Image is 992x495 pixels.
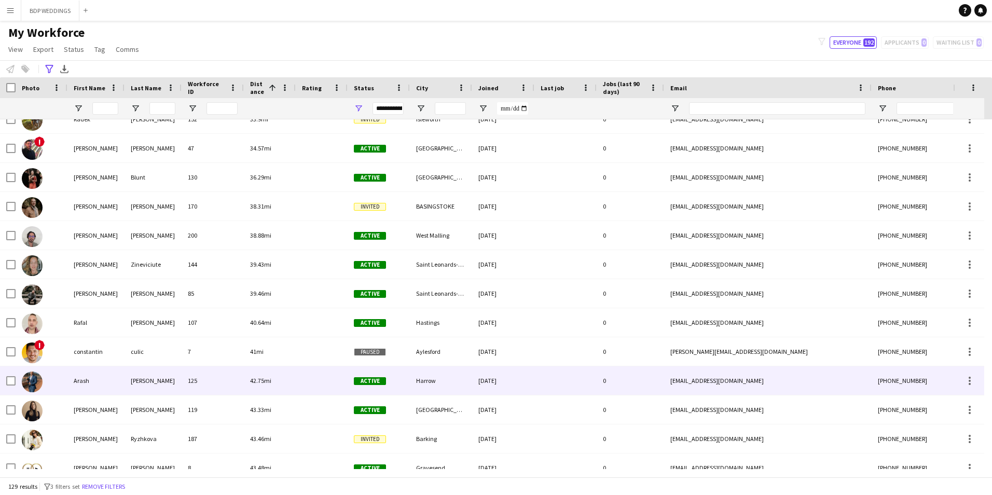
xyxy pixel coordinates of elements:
span: 41mi [250,348,264,355]
div: 0 [597,279,664,308]
span: Export [33,45,53,54]
div: [DATE] [472,424,534,453]
span: My Workforce [8,25,85,40]
div: [GEOGRAPHIC_DATA] [410,163,472,191]
div: 0 [597,105,664,133]
input: Joined Filter Input [497,102,528,115]
div: [PERSON_NAME] [125,308,182,337]
div: 152 [182,105,244,133]
a: View [4,43,27,56]
img: Laura Meadows [22,401,43,421]
span: Email [670,84,687,92]
button: Open Filter Menu [416,104,425,113]
div: [GEOGRAPHIC_DATA] [410,395,472,424]
span: Phone [878,84,896,92]
div: 130 [182,163,244,191]
span: 43.46mi [250,435,271,443]
span: 38.88mi [250,231,271,239]
div: 7 [182,337,244,366]
span: Jobs (last 90 days) [603,80,645,95]
img: Samuel George [22,284,43,305]
div: [PERSON_NAME] [67,221,125,250]
img: Simona Zineviciute [22,255,43,276]
span: 40.64mi [250,319,271,326]
span: Active [354,406,386,414]
div: [EMAIL_ADDRESS][DOMAIN_NAME] [664,221,872,250]
div: [DATE] [472,308,534,337]
button: Everyone192 [830,36,877,49]
button: Open Filter Menu [131,104,140,113]
div: 0 [597,221,664,250]
a: Export [29,43,58,56]
div: [DATE] [472,105,534,133]
div: [DATE] [472,279,534,308]
div: Arash [67,366,125,395]
div: 144 [182,250,244,279]
img: Marcus Curry [22,226,43,247]
span: Active [354,261,386,269]
span: Status [64,45,84,54]
span: 43.33mi [250,406,271,414]
div: 0 [597,366,664,395]
div: [PERSON_NAME] [67,163,125,191]
img: Arash Soltani [22,372,43,392]
span: Paused [354,348,386,356]
img: Dean Rossiter [22,197,43,218]
span: View [8,45,23,54]
div: [EMAIL_ADDRESS][DOMAIN_NAME] [664,105,872,133]
span: 39.43mi [250,260,271,268]
div: BASINGSTOKE [410,192,472,221]
span: Active [354,377,386,385]
img: constantin culic [22,342,43,363]
input: City Filter Input [435,102,466,115]
div: [PERSON_NAME] [125,221,182,250]
div: Saint Leonards-on-sea [410,279,472,308]
div: [DATE] [472,337,534,366]
input: Last Name Filter Input [149,102,175,115]
div: [EMAIL_ADDRESS][DOMAIN_NAME] [664,453,872,482]
span: Invited [354,203,386,211]
button: BDP WEDDINGS [21,1,79,21]
div: [DATE] [472,192,534,221]
span: 33.9mi [250,115,268,123]
div: [PERSON_NAME] [67,424,125,453]
div: [PERSON_NAME] [125,105,182,133]
div: 0 [597,424,664,453]
span: 192 [863,38,875,47]
div: [PERSON_NAME] [67,134,125,162]
div: [EMAIL_ADDRESS][DOMAIN_NAME] [664,250,872,279]
div: 47 [182,134,244,162]
div: [PERSON_NAME] [67,192,125,221]
img: Radek Dranikowski [22,110,43,131]
div: 200 [182,221,244,250]
div: 8 [182,453,244,482]
span: Active [354,174,386,182]
span: Active [354,145,386,153]
div: [EMAIL_ADDRESS][DOMAIN_NAME] [664,192,872,221]
div: 119 [182,395,244,424]
div: 0 [597,395,664,424]
div: 0 [597,250,664,279]
img: Rafal Jankowski [22,313,43,334]
div: Saint Leonards-on-sea [410,250,472,279]
span: Joined [478,84,499,92]
button: Open Filter Menu [74,104,83,113]
span: Active [354,232,386,240]
div: [EMAIL_ADDRESS][DOMAIN_NAME] [664,366,872,395]
div: Harrow [410,366,472,395]
div: [PERSON_NAME] [67,453,125,482]
div: Gravesend [410,453,472,482]
button: Open Filter Menu [878,104,887,113]
div: 0 [597,163,664,191]
div: [PERSON_NAME] [125,192,182,221]
div: 125 [182,366,244,395]
span: Status [354,84,374,92]
div: 0 [597,337,664,366]
div: [EMAIL_ADDRESS][DOMAIN_NAME] [664,134,872,162]
span: Active [354,319,386,327]
div: 85 [182,279,244,308]
div: Hastings [410,308,472,337]
input: First Name Filter Input [92,102,118,115]
a: Comms [112,43,143,56]
div: constantin [67,337,125,366]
